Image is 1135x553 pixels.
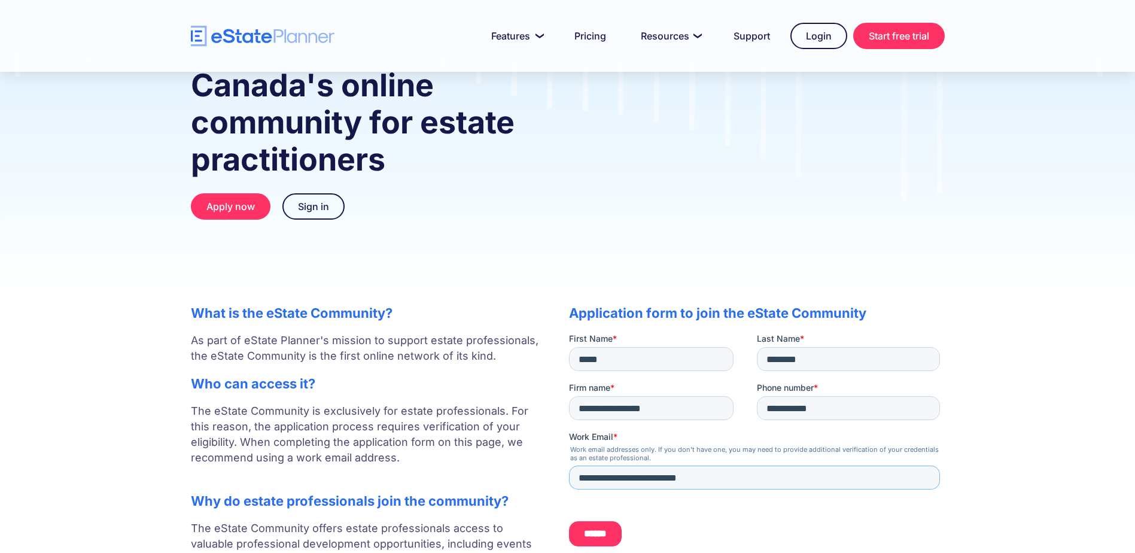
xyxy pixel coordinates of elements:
a: Sign in [282,193,345,220]
a: Features [477,24,554,48]
a: Support [719,24,784,48]
p: The eState Community is exclusively for estate professionals. For this reason, the application pr... [191,403,545,481]
h2: Application form to join the eState Community [569,305,945,321]
p: As part of eState Planner's mission to support estate professionals, the eState Community is the ... [191,333,545,364]
a: home [191,26,334,47]
a: Start free trial [853,23,945,49]
a: Pricing [560,24,620,48]
h2: What is the eState Community? [191,305,545,321]
strong: Canada's online community for estate practitioners [191,66,515,178]
a: Apply now [191,193,270,220]
a: Resources [626,24,713,48]
a: Login [790,23,847,49]
h2: Why do estate professionals join the community? [191,493,545,509]
h2: Who can access it? [191,376,545,391]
